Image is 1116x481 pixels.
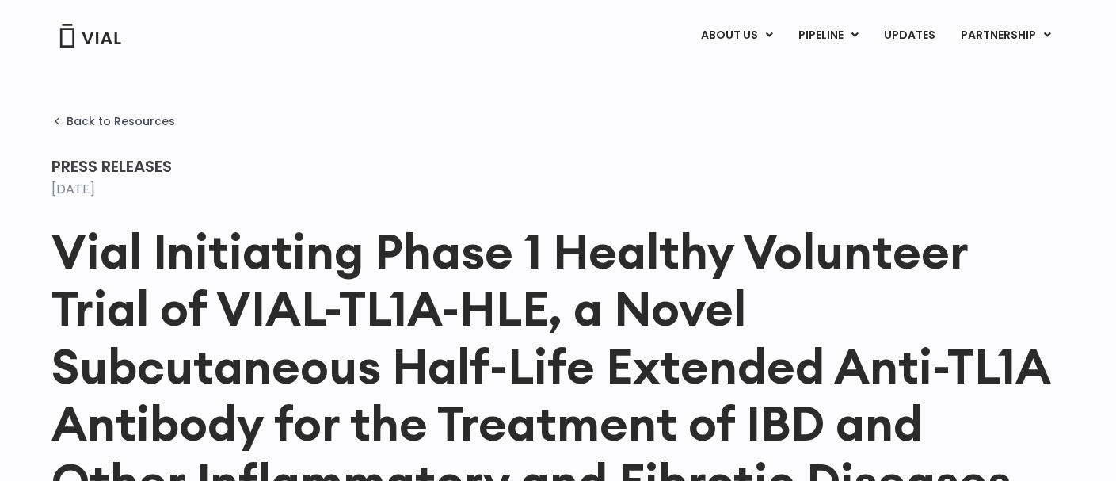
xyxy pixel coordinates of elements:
a: PARTNERSHIPMenu Toggle [948,22,1064,49]
a: UPDATES [871,22,947,49]
span: Back to Resources [67,115,175,128]
img: Vial Logo [59,24,122,48]
a: Back to Resources [51,115,175,128]
span: Press Releases [51,155,172,178]
a: PIPELINEMenu Toggle [786,22,870,49]
time: [DATE] [51,180,95,198]
a: ABOUT USMenu Toggle [688,22,785,49]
